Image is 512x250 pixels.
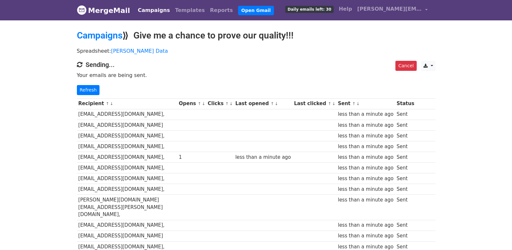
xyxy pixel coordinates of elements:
[338,222,393,229] div: less than a minute ago
[77,85,100,95] a: Refresh
[206,98,234,109] th: Clicks
[338,132,393,140] div: less than a minute ago
[198,101,201,106] a: ↑
[77,152,177,163] td: [EMAIL_ADDRESS][DOMAIN_NAME],
[77,48,435,54] p: Spreadsheet:
[135,4,172,17] a: Campaigns
[338,154,393,161] div: less than a minute ago
[328,101,331,106] a: ↑
[234,98,293,109] th: Last opened
[338,232,393,240] div: less than a minute ago
[395,163,416,173] td: Sent
[395,109,416,120] td: Sent
[77,231,177,241] td: [EMAIL_ADDRESS][DOMAIN_NAME]
[77,98,177,109] th: Recipient
[338,196,393,204] div: less than a minute ago
[77,120,177,130] td: [EMAIL_ADDRESS][DOMAIN_NAME]
[338,143,393,150] div: less than a minute ago
[111,48,168,54] a: [PERSON_NAME] Data
[77,173,177,184] td: [EMAIL_ADDRESS][DOMAIN_NAME],
[77,163,177,173] td: [EMAIL_ADDRESS][DOMAIN_NAME],
[229,101,233,106] a: ↓
[336,98,395,109] th: Sent
[395,98,416,109] th: Status
[356,101,360,106] a: ↓
[179,154,204,161] div: 1
[395,141,416,152] td: Sent
[352,101,356,106] a: ↑
[283,3,336,16] a: Daily emails left: 30
[238,6,274,15] a: Open Gmail
[292,98,336,109] th: Last clicked
[77,30,122,41] a: Campaigns
[395,195,416,220] td: Sent
[338,111,393,118] div: less than a minute ago
[77,195,177,220] td: [PERSON_NAME][DOMAIN_NAME][EMAIL_ADDRESS][PERSON_NAME][DOMAIN_NAME],
[202,101,205,106] a: ↓
[285,6,333,13] span: Daily emails left: 30
[338,175,393,182] div: less than a minute ago
[395,231,416,241] td: Sent
[357,5,422,13] span: [PERSON_NAME][EMAIL_ADDRESS][DOMAIN_NAME]
[77,4,130,17] a: MergeMail
[225,101,229,106] a: ↑
[77,109,177,120] td: [EMAIL_ADDRESS][DOMAIN_NAME],
[110,101,113,106] a: ↓
[172,4,207,17] a: Templates
[106,101,109,106] a: ↑
[395,152,416,163] td: Sent
[270,101,274,106] a: ↑
[395,130,416,141] td: Sent
[177,98,206,109] th: Opens
[77,30,435,41] h2: ⟫ Give me a chance to prove our quality!!!
[77,72,435,79] p: Your emails are being sent.
[332,101,336,106] a: ↓
[77,5,87,15] img: MergeMail logo
[355,3,430,18] a: [PERSON_NAME][EMAIL_ADDRESS][DOMAIN_NAME]
[336,3,355,16] a: Help
[77,141,177,152] td: [EMAIL_ADDRESS][DOMAIN_NAME],
[395,120,416,130] td: Sent
[77,61,435,69] h4: Sending...
[338,186,393,193] div: less than a minute ago
[235,154,291,161] div: less than a minute ago
[395,184,416,195] td: Sent
[77,220,177,231] td: [EMAIL_ADDRESS][DOMAIN_NAME],
[338,164,393,172] div: less than a minute ago
[207,4,235,17] a: Reports
[395,173,416,184] td: Sent
[275,101,278,106] a: ↓
[338,122,393,129] div: less than a minute ago
[395,61,416,71] a: Cancel
[77,184,177,195] td: [EMAIL_ADDRESS][DOMAIN_NAME],
[77,130,177,141] td: [EMAIL_ADDRESS][DOMAIN_NAME],
[395,220,416,231] td: Sent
